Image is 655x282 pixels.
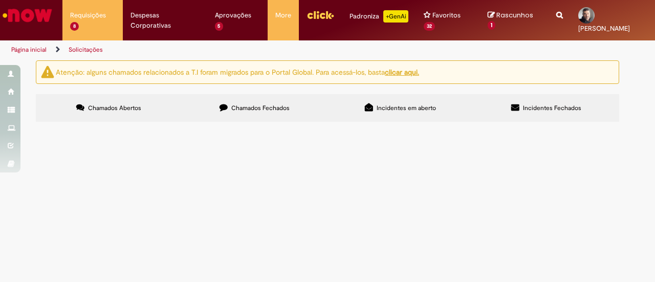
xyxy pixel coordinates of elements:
[69,46,103,54] a: Solicitações
[488,21,495,30] span: 1
[70,22,79,31] span: 8
[523,104,581,112] span: Incidentes Fechados
[215,10,251,20] span: Aprovações
[424,22,435,31] span: 32
[488,11,541,30] a: Rascunhos
[307,7,334,23] img: click_logo_yellow_360x200.png
[215,22,224,31] span: 5
[88,104,141,112] span: Chamados Abertos
[130,10,200,31] span: Despesas Corporativas
[496,10,533,20] span: Rascunhos
[383,10,408,23] p: +GenAi
[432,10,461,20] span: Favoritos
[70,10,106,20] span: Requisições
[578,24,630,33] span: [PERSON_NAME]
[377,104,436,112] span: Incidentes em aberto
[385,68,419,77] a: clicar aqui.
[1,5,54,26] img: ServiceNow
[56,68,419,77] ng-bind-html: Atenção: alguns chamados relacionados a T.I foram migrados para o Portal Global. Para acessá-los,...
[11,46,47,54] a: Página inicial
[275,10,291,20] span: More
[231,104,290,112] span: Chamados Fechados
[8,40,429,59] ul: Trilhas de página
[350,10,408,23] div: Padroniza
